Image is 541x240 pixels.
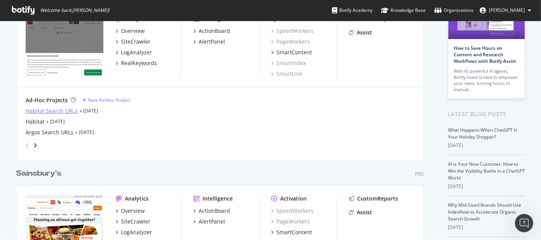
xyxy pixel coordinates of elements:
[415,171,424,177] div: Pro
[26,118,44,126] a: Habitat
[271,49,312,56] a: SmartContent
[349,209,372,216] a: Assist
[448,183,525,190] div: [DATE]
[121,207,145,215] div: Overview
[116,49,152,56] a: LogAnalyzer
[121,49,152,56] div: LogAnalyzer
[454,68,519,93] div: With its powerful AI agents, Botify Assist is here to empower your team, turning hours of manual…
[271,59,306,67] a: SmartIndex
[121,27,145,35] div: Overview
[332,7,373,14] div: Botify Academy
[271,229,312,236] a: SmartContent
[116,27,145,35] a: Overview
[121,218,150,225] div: SiteCrawler
[26,107,78,115] a: Habitat Search URLs
[199,218,225,225] div: AlertPanel
[357,209,372,216] div: Assist
[448,224,525,231] div: [DATE]
[280,195,307,202] div: Activation
[357,29,372,36] div: Assist
[199,207,230,215] div: ActionBoard
[88,97,131,103] div: New Ad-Hoc Project
[26,129,74,136] a: Argos Search URLs
[448,110,525,118] div: Latest Blog Posts
[489,7,525,13] span: Abhijeet Bhosale
[121,59,157,67] div: RealKeywords
[276,229,312,236] div: SmartContent
[454,45,516,64] a: How to Save Hours on Content and Research Workflows with Botify Assist
[116,59,157,67] a: RealKeywords
[381,7,426,14] div: Knowledge Base
[82,97,131,103] a: New Ad-Hoc Project
[50,118,65,125] a: [DATE]
[16,168,61,179] div: Sainsbury's
[116,218,150,225] a: SiteCrawler
[125,195,149,202] div: Analytics
[193,207,230,215] a: ActionBoard
[515,214,533,232] iframe: Intercom live chat
[199,27,230,35] div: ActionBoard
[357,195,398,202] div: CustomReports
[474,4,537,16] button: [PERSON_NAME]
[116,38,150,46] a: SiteCrawler
[33,142,38,149] div: angle-right
[448,127,518,140] a: What Happens When ChatGPT Is Your Holiday Shopper?
[40,7,110,13] span: Welcome back, [PERSON_NAME] !
[193,27,230,35] a: ActionBoard
[116,229,152,236] a: LogAnalyzer
[448,202,521,222] a: Why Mid-Sized Brands Should Use IndexNow to Accelerate Organic Search Growth
[26,15,103,77] img: www.argos.co.uk
[199,38,225,46] div: AlertPanel
[203,195,233,202] div: Intelligence
[121,229,152,236] div: LogAnalyzer
[434,7,474,14] div: Organizations
[271,218,310,225] a: PageWorkers
[448,161,525,181] a: AI Is Your New Customer: How to Win the Visibility Battle in a ChatGPT World
[271,27,314,35] a: SpeedWorkers
[83,108,98,114] a: [DATE]
[271,38,310,46] a: PageWorkers
[16,168,64,179] a: Sainsbury's
[271,207,314,215] a: SpeedWorkers
[193,218,225,225] a: AlertPanel
[271,70,302,78] a: SmartLink
[121,38,150,46] div: SiteCrawler
[448,142,525,149] div: [DATE]
[26,96,68,104] div: Ad-Hoc Projects
[116,207,145,215] a: Overview
[193,38,225,46] a: AlertPanel
[349,195,398,202] a: CustomReports
[349,29,372,36] a: Assist
[79,129,94,136] a: [DATE]
[23,139,33,152] div: angle-left
[276,49,312,56] div: SmartContent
